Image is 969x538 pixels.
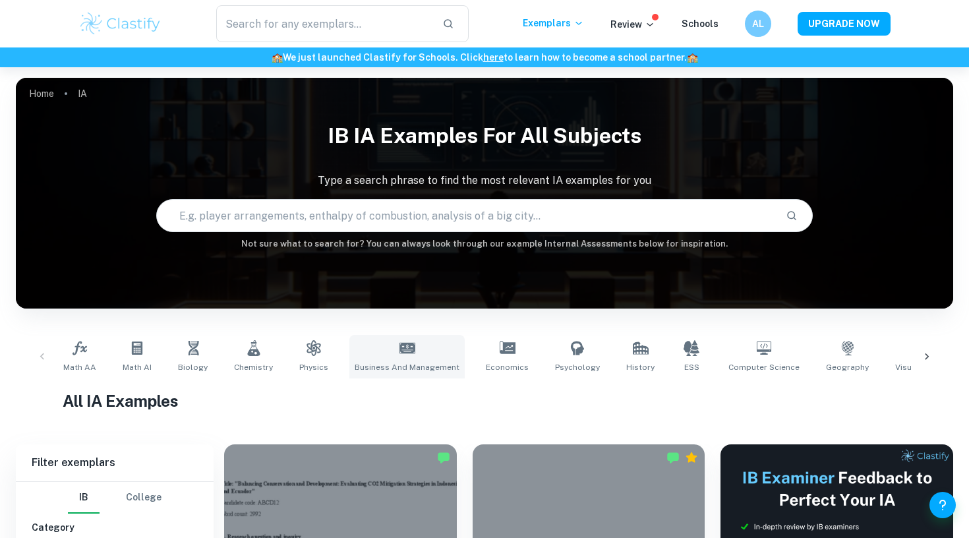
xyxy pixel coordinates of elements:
button: Help and Feedback [929,492,956,518]
h6: Not sure what to search for? You can always look through our example Internal Assessments below f... [16,237,953,251]
span: Math AA [63,361,96,373]
img: Marked [437,451,450,464]
h1: All IA Examples [63,389,906,413]
span: 🏫 [272,52,283,63]
div: Premium [685,451,698,464]
span: Geography [826,361,869,373]
h6: Category [32,520,198,535]
div: Filter type choice [68,482,161,514]
span: ESS [684,361,699,373]
span: Biology [178,361,208,373]
span: 🏫 [687,52,698,63]
img: Clastify logo [78,11,162,37]
p: Review [610,17,655,32]
button: AL [745,11,771,37]
span: Computer Science [728,361,800,373]
a: Home [29,84,54,103]
h6: AL [751,16,766,31]
a: here [483,52,504,63]
span: Psychology [555,361,600,373]
button: Search [780,204,803,227]
a: Schools [682,18,719,29]
span: Chemistry [234,361,273,373]
img: Marked [666,451,680,464]
button: IB [68,482,100,514]
input: Search for any exemplars... [216,5,432,42]
span: Economics [486,361,529,373]
p: IA [78,86,87,101]
span: Physics [299,361,328,373]
h6: Filter exemplars [16,444,214,481]
button: UPGRADE NOW [798,12,891,36]
span: History [626,361,655,373]
h1: IB IA examples for all subjects [16,115,953,157]
p: Type a search phrase to find the most relevant IA examples for you [16,173,953,189]
span: Business and Management [355,361,459,373]
h6: We just launched Clastify for Schools. Click to learn how to become a school partner. [3,50,966,65]
span: Math AI [123,361,152,373]
button: College [126,482,161,514]
p: Exemplars [523,16,584,30]
input: E.g. player arrangements, enthalpy of combustion, analysis of a big city... [157,197,775,234]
